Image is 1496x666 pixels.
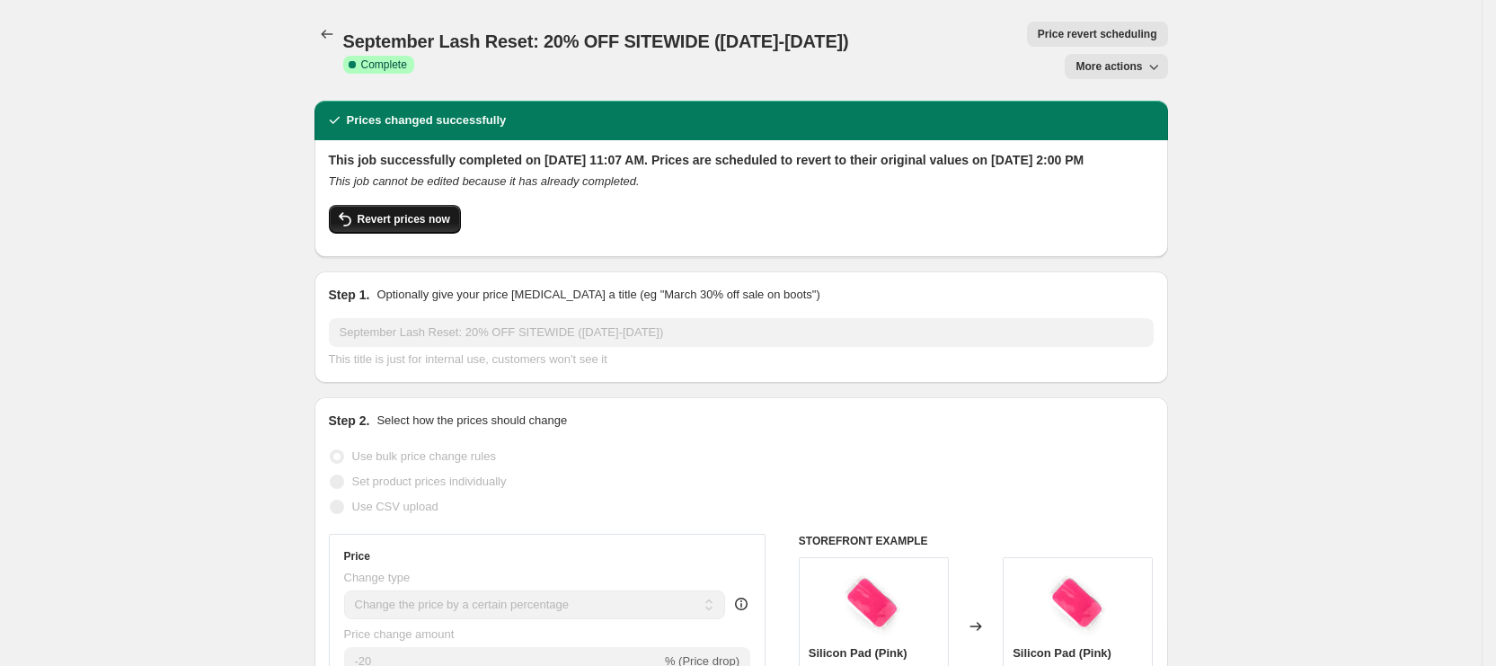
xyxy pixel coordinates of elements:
[352,500,438,513] span: Use CSV upload
[837,567,909,639] img: Siliconpads_8d5a3f48-c2ed-46bf-8155-80ae15a297d7_80x.jpg
[329,151,1154,169] h2: This job successfully completed on [DATE] 11:07 AM. Prices are scheduled to revert to their origi...
[799,534,1154,548] h6: STOREFRONT EXAMPLE
[344,549,370,564] h3: Price
[1038,27,1157,41] span: Price revert scheduling
[343,31,849,51] span: September Lash Reset: 20% OFF SITEWIDE ([DATE]-[DATE])
[329,318,1154,347] input: 30% off holiday sale
[329,352,607,366] span: This title is just for internal use, customers won't see it
[352,475,507,488] span: Set product prices individually
[1027,22,1168,47] button: Price revert scheduling
[358,212,450,226] span: Revert prices now
[361,58,407,72] span: Complete
[344,571,411,584] span: Change type
[329,412,370,430] h2: Step 2.
[376,286,819,304] p: Optionally give your price [MEDICAL_DATA] a title (eg "March 30% off sale on boots")
[329,205,461,234] button: Revert prices now
[329,174,640,188] i: This job cannot be edited because it has already completed.
[809,646,907,660] span: Silicon Pad (Pink)
[376,412,567,430] p: Select how the prices should change
[352,449,496,463] span: Use bulk price change rules
[314,22,340,47] button: Price change jobs
[1076,59,1142,74] span: More actions
[1013,646,1111,660] span: Silicon Pad (Pink)
[347,111,507,129] h2: Prices changed successfully
[329,286,370,304] h2: Step 1.
[344,627,455,641] span: Price change amount
[1065,54,1167,79] button: More actions
[1042,567,1114,639] img: Siliconpads_8d5a3f48-c2ed-46bf-8155-80ae15a297d7_80x.jpg
[732,595,750,613] div: help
